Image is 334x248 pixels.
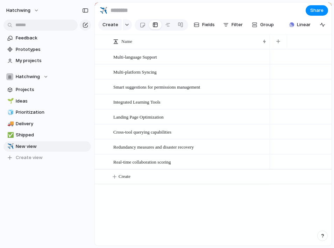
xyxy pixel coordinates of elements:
span: Prioritization [16,109,88,116]
button: 🚚 [6,120,13,127]
button: ✈️ [6,143,13,150]
span: Group [260,21,274,28]
div: 🚚 [7,120,12,128]
span: Cross-tool querying capabilities [113,128,171,136]
div: ✅ [7,131,12,139]
a: 🧊Prioritization [3,107,91,118]
span: Smart suggestions for permissions management [113,83,200,91]
button: 🧊 [6,109,13,116]
a: Feedback [3,33,91,43]
span: Multi-language Support [113,53,157,61]
div: 🌱 [7,97,12,105]
button: ✈️ [98,5,109,16]
span: Hatchwing [16,73,40,80]
a: ✅Shipped [3,130,91,140]
a: My projects [3,55,91,66]
span: Redundancy measures and disaster recovery [113,143,194,151]
span: Name [121,38,132,45]
span: Create [102,21,118,28]
span: Filter [232,21,243,28]
span: Create view [16,154,43,161]
button: Fields [191,19,218,30]
button: Filter [220,19,246,30]
span: Integrated Learning Tools [113,98,161,106]
span: Real-time collaboration scoring [113,158,171,166]
span: Multi-platform Syncing [113,68,157,76]
span: Delivery [16,120,88,127]
div: ✈️ [7,142,12,150]
button: Linear [286,20,313,30]
button: Group [248,19,277,30]
button: Create view [3,152,91,163]
div: ✈️ [100,6,107,15]
a: ✈️New view [3,141,91,152]
button: Create [98,19,122,30]
button: Share [306,5,328,16]
span: Ideas [16,98,88,105]
span: Shipped [16,131,88,138]
span: Projects [16,86,88,93]
button: hatchwing [3,5,43,16]
div: 🧊 [7,108,12,117]
span: New view [16,143,88,150]
span: Fields [202,21,215,28]
span: Feedback [16,35,88,42]
a: 🚚Delivery [3,119,91,129]
span: hatchwing [6,7,30,14]
button: ✅ [6,131,13,138]
span: Create [119,173,130,180]
a: Projects [3,84,91,95]
span: Landing Page Optimization [113,113,164,121]
span: Prototypes [16,46,88,53]
a: Prototypes [3,44,91,55]
span: Share [310,7,324,14]
button: 🌱 [6,98,13,105]
button: Hatchwing [3,72,91,82]
span: Linear [297,21,311,28]
span: My projects [16,57,88,64]
a: 🌱Ideas [3,96,91,106]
